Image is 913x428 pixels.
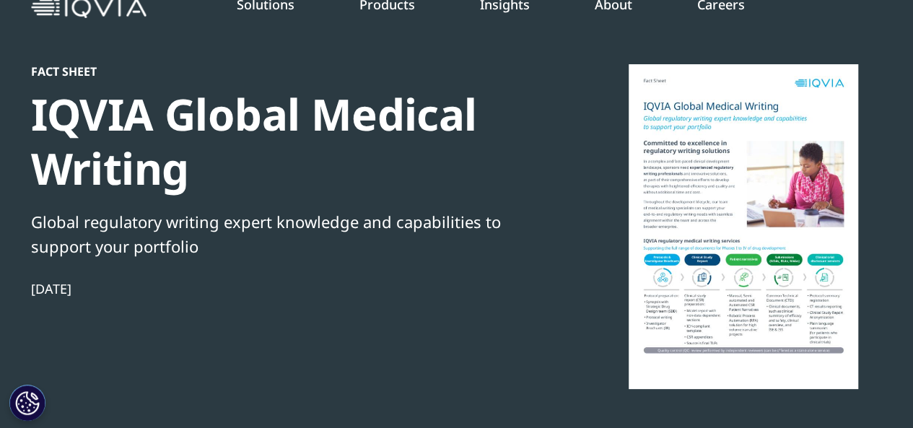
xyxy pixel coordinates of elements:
[31,87,526,196] div: IQVIA Global Medical Writing
[31,64,526,79] div: Fact Sheet
[31,209,526,258] div: Global regulatory writing expert knowledge and capabilities to support your portfolio
[9,385,45,421] button: Cookies Settings
[31,280,526,297] div: [DATE]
